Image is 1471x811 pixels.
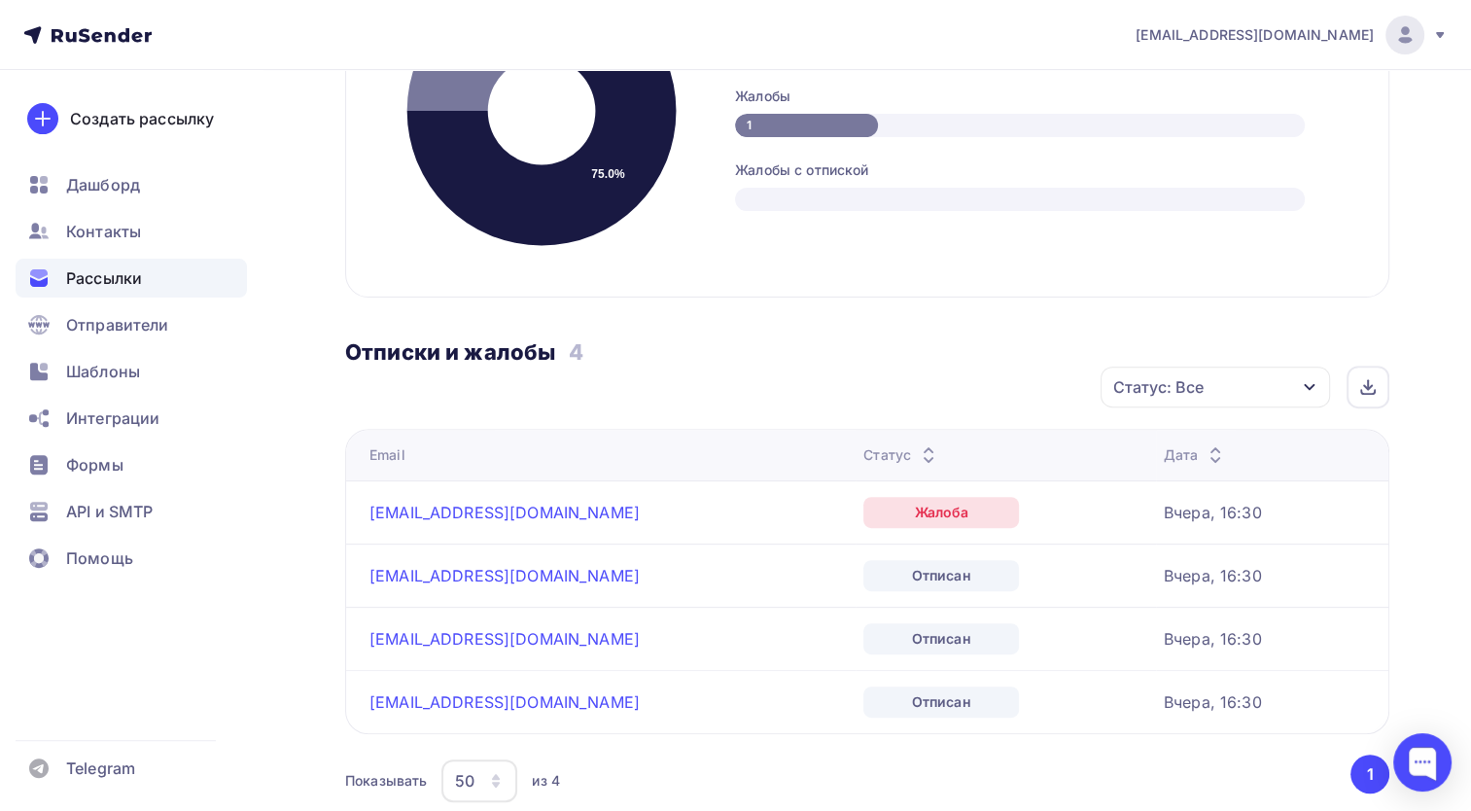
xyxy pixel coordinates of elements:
[16,305,247,344] a: Отправители
[863,560,1019,591] div: Отписан
[16,259,247,298] a: Рассылки
[735,160,1349,180] div: Жалобы с отпиской
[66,500,153,523] span: API и SMTP
[532,771,560,791] div: из 4
[1136,16,1448,54] a: [EMAIL_ADDRESS][DOMAIN_NAME]
[369,445,405,465] div: Email
[66,313,169,336] span: Отправители
[66,547,133,570] span: Помощь
[863,445,940,465] div: Статус
[70,107,214,130] div: Создать рассылку
[345,338,555,366] h3: Отписки и жалобы
[1136,25,1374,45] span: [EMAIL_ADDRESS][DOMAIN_NAME]
[16,165,247,204] a: Дашборд
[735,114,878,137] div: 1
[863,497,1019,528] div: Жалоба
[1164,445,1228,465] div: Дата
[66,360,140,383] span: Шаблоны
[1164,564,1262,587] div: Вчера, 16:30
[1350,755,1389,793] button: Go to page 1
[66,453,123,476] span: Формы
[345,771,427,791] div: Показывать
[863,623,1019,654] div: Отписан
[16,212,247,251] a: Контакты
[66,220,141,243] span: Контакты
[440,758,518,803] button: 50
[369,503,640,522] a: [EMAIL_ADDRESS][DOMAIN_NAME]
[66,406,159,430] span: Интеграции
[369,629,640,649] a: [EMAIL_ADDRESS][DOMAIN_NAME]
[1164,690,1262,714] div: Вчера, 16:30
[66,266,142,290] span: Рассылки
[1164,627,1262,651] div: Вчера, 16:30
[1113,375,1204,399] div: Статус: Все
[1100,366,1331,408] button: Статус: Все
[569,338,583,366] h3: 4
[16,445,247,484] a: Формы
[16,352,247,391] a: Шаблоны
[455,769,474,793] div: 50
[369,566,640,585] a: [EMAIL_ADDRESS][DOMAIN_NAME]
[1348,755,1390,793] ul: Pagination
[863,687,1019,718] div: Отписан
[369,692,640,712] a: [EMAIL_ADDRESS][DOMAIN_NAME]
[66,173,140,196] span: Дашборд
[735,87,1349,106] div: Жалобы
[1164,501,1262,524] div: Вчера, 16:30
[66,757,135,780] span: Telegram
